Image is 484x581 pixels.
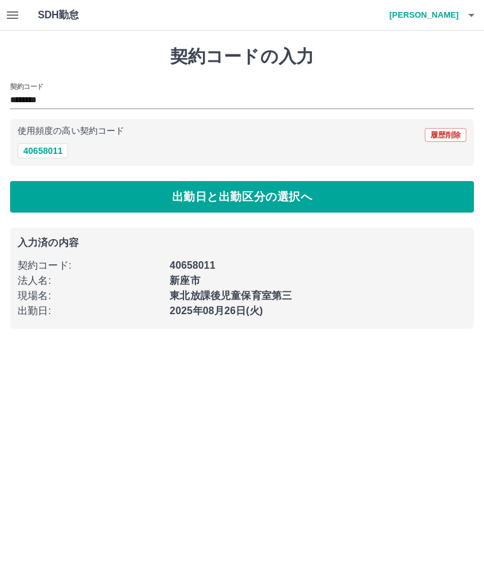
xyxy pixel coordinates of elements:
p: 法人名 : [18,273,162,288]
b: 東北放課後児童保育室第三 [170,290,292,301]
button: 履歴削除 [425,128,466,142]
b: 新座市 [170,275,200,286]
p: 契約コード : [18,258,162,273]
button: 出勤日と出勤区分の選択へ [10,181,474,213]
p: 入力済の内容 [18,238,466,248]
h2: 契約コード [10,81,43,91]
p: 現場名 : [18,288,162,303]
p: 使用頻度の高い契約コード [18,127,124,136]
p: 出勤日 : [18,303,162,319]
button: 40658011 [18,143,68,158]
b: 2025年08月26日(火) [170,305,263,316]
h1: 契約コードの入力 [10,46,474,67]
b: 40658011 [170,260,215,271]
